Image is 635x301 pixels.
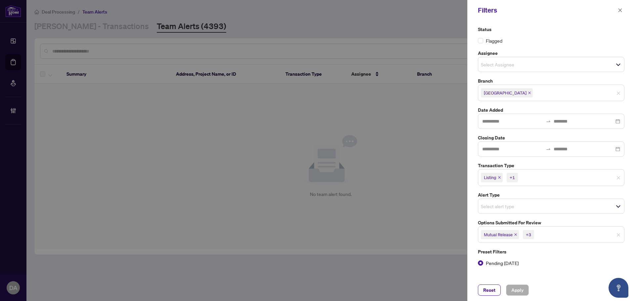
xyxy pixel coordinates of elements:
label: Preset Filters [478,248,624,255]
span: Listing [484,174,496,181]
span: Listing [481,173,503,182]
label: Closing Date [478,134,624,141]
span: close [528,91,531,94]
span: Flagged [486,37,502,44]
label: Branch [478,77,624,85]
span: to [546,146,551,152]
label: Status [478,26,624,33]
span: swap-right [546,119,551,124]
span: to [546,119,551,124]
span: close [498,176,501,179]
span: Durham [481,88,533,97]
div: +3 [526,231,531,238]
span: close [618,8,622,13]
label: Assignee [478,50,624,57]
span: [GEOGRAPHIC_DATA] [484,90,527,96]
span: Pending [DATE] [483,259,521,267]
span: Mutual Release [481,230,519,239]
label: Date Added [478,106,624,114]
span: close [616,91,620,95]
span: Reset [483,285,495,295]
label: Options Submitted for Review [478,219,624,226]
button: Reset [478,284,501,296]
span: close [514,233,517,236]
span: swap-right [546,146,551,152]
span: close [616,176,620,180]
div: Filters [478,5,616,15]
div: +1 [510,174,515,181]
button: Apply [506,284,529,296]
label: Alert Type [478,191,624,199]
label: Transaction Type [478,162,624,169]
span: Mutual Release [484,231,513,238]
span: close [616,233,620,237]
button: Open asap [609,278,628,298]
